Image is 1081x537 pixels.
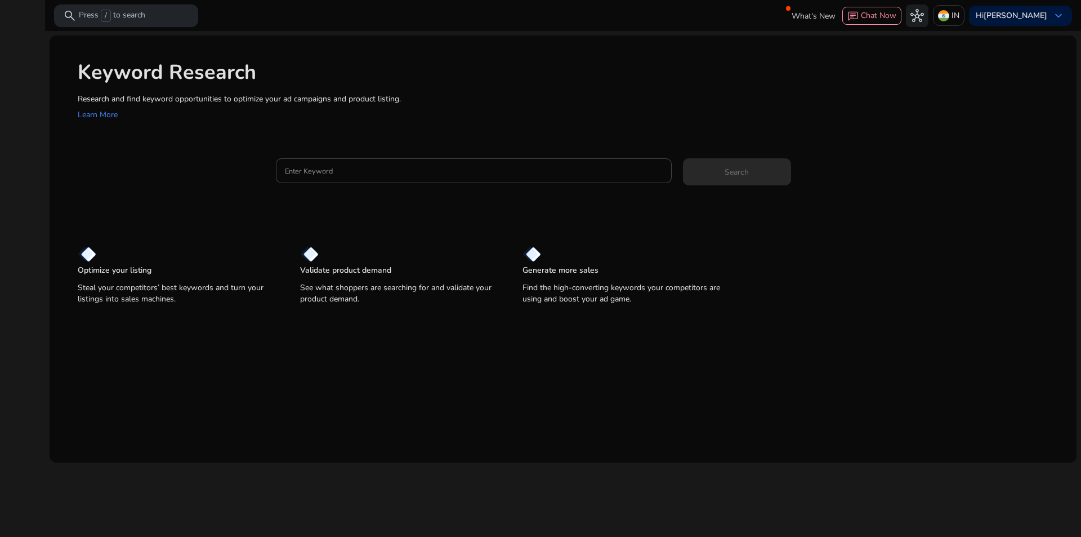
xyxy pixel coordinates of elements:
button: chatChat Now [842,7,901,25]
p: Optimize your listing [78,265,151,276]
p: Research and find keyword opportunities to optimize your ad campaigns and product listing. [78,93,1065,105]
span: What's New [792,6,836,26]
span: chat [847,11,859,22]
span: Chat Now [861,10,896,21]
p: Press to search [79,10,145,22]
h1: Keyword Research [78,60,1065,85]
p: Find the high-converting keywords your competitors are using and boost your ad game. [522,282,722,305]
span: / [101,10,111,22]
p: Hi [976,12,1047,20]
img: in.svg [938,10,949,21]
span: search [63,9,77,23]
img: diamond.svg [522,246,541,262]
p: IN [952,6,959,25]
button: hub [906,5,928,27]
p: Validate product demand [300,265,391,276]
p: Steal your competitors’ best keywords and turn your listings into sales machines. [78,282,278,305]
a: Learn More [78,109,118,120]
b: [PERSON_NAME] [984,10,1047,21]
img: diamond.svg [300,246,319,262]
img: diamond.svg [78,246,96,262]
p: Generate more sales [522,265,598,276]
p: See what shoppers are searching for and validate your product demand. [300,282,500,305]
span: keyboard_arrow_down [1052,9,1065,23]
span: hub [910,9,924,23]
